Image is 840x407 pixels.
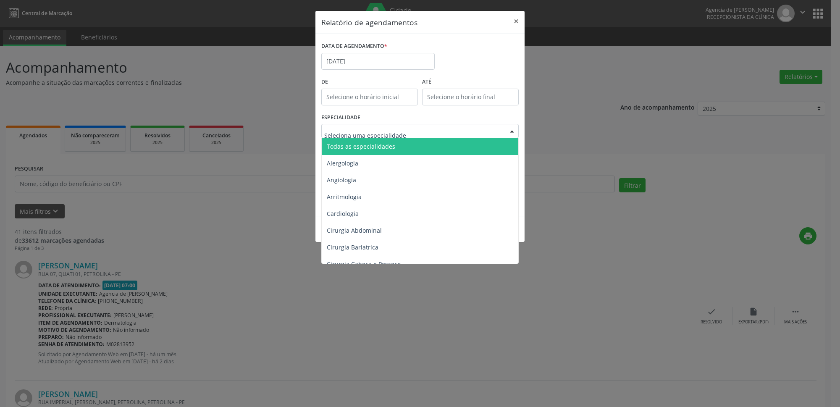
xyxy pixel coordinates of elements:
[327,243,378,251] span: Cirurgia Bariatrica
[327,226,382,234] span: Cirurgia Abdominal
[327,193,362,201] span: Arritmologia
[321,76,418,89] label: De
[327,260,401,268] span: Cirurgia Cabeça e Pescoço
[327,159,358,167] span: Alergologia
[324,127,501,144] input: Seleciona uma especialidade
[321,89,418,105] input: Selecione o horário inicial
[321,40,387,53] label: DATA DE AGENDAMENTO
[327,210,359,218] span: Cardiologia
[321,17,417,28] h5: Relatório de agendamentos
[327,176,356,184] span: Angiologia
[508,11,525,32] button: Close
[422,89,519,105] input: Selecione o horário final
[321,111,360,124] label: ESPECIALIDADE
[321,53,435,70] input: Selecione uma data ou intervalo
[422,76,519,89] label: ATÉ
[327,142,395,150] span: Todas as especialidades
